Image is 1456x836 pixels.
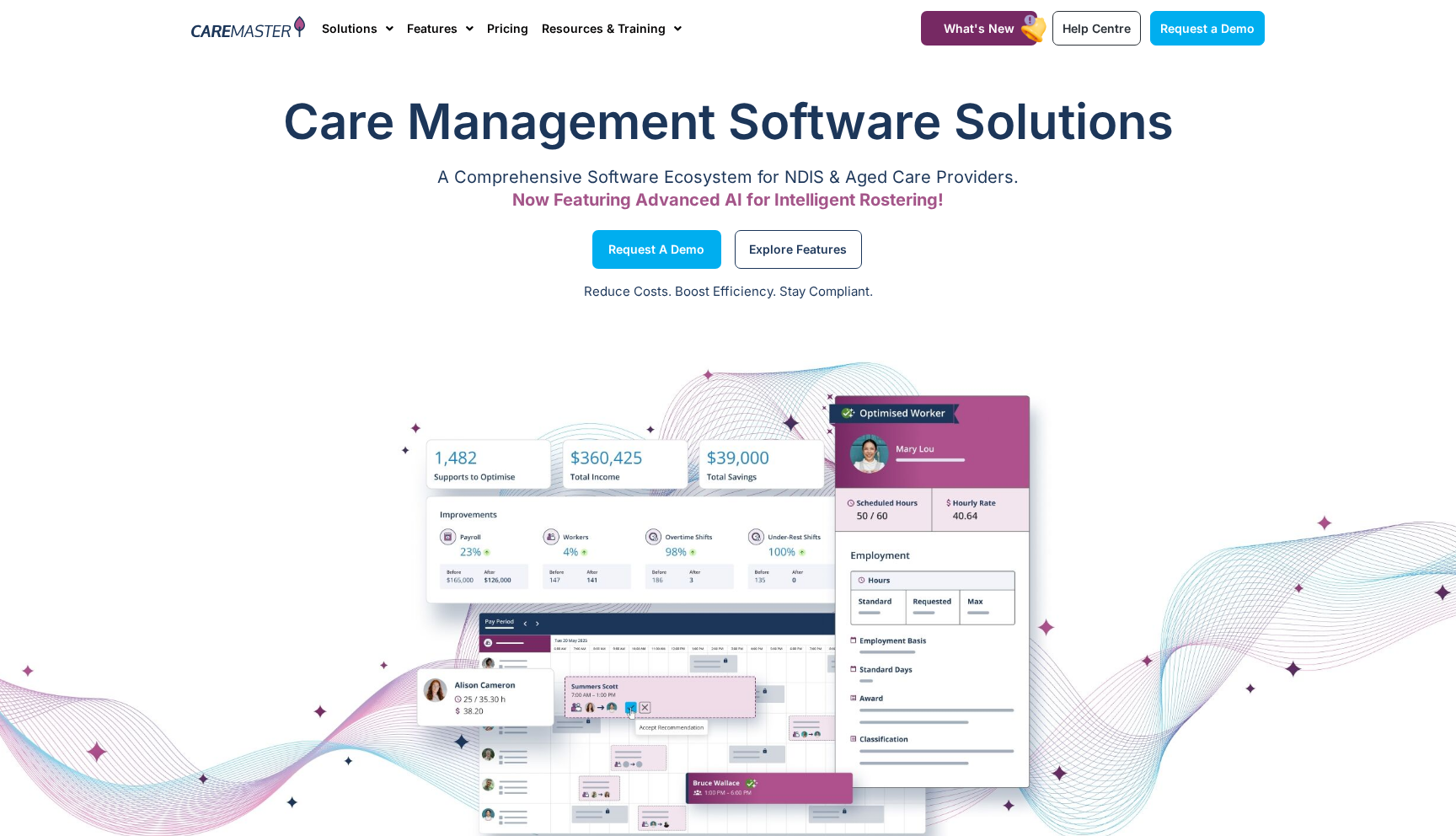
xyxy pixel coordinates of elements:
span: Request a Demo [1160,21,1255,35]
h1: Care Management Software Solutions [191,88,1265,155]
a: Request a Demo [592,230,721,269]
img: CareMaster Logo [191,16,305,41]
span: Explore Features [749,245,847,254]
a: What's New [921,11,1037,46]
span: Help Centre [1063,21,1131,35]
a: Request a Demo [1150,11,1265,46]
span: Request a Demo [608,245,704,254]
p: A Comprehensive Software Ecosystem for NDIS & Aged Care Providers. [191,172,1265,183]
p: Reduce Costs. Boost Efficiency. Stay Compliant. [10,282,1446,302]
a: Help Centre [1052,11,1141,46]
span: What's New [944,21,1014,35]
a: Explore Features [735,230,862,269]
span: Now Featuring Advanced AI for Intelligent Rostering! [512,190,944,210]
